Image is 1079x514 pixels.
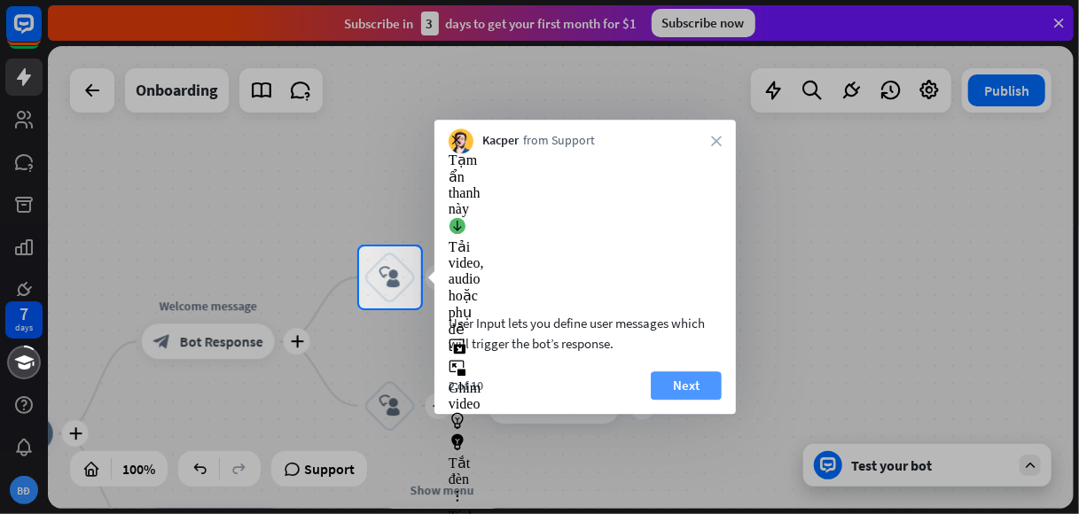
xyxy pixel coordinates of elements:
span: Kacper [482,133,519,151]
div: User Input lets you define user messages which will trigger the bot’s response. [449,313,722,354]
i: close [711,136,722,146]
button: Open LiveChat chat widget [14,7,67,60]
span: from Support [523,133,595,151]
button: Next [651,371,722,400]
i: block_user_input [379,267,401,288]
